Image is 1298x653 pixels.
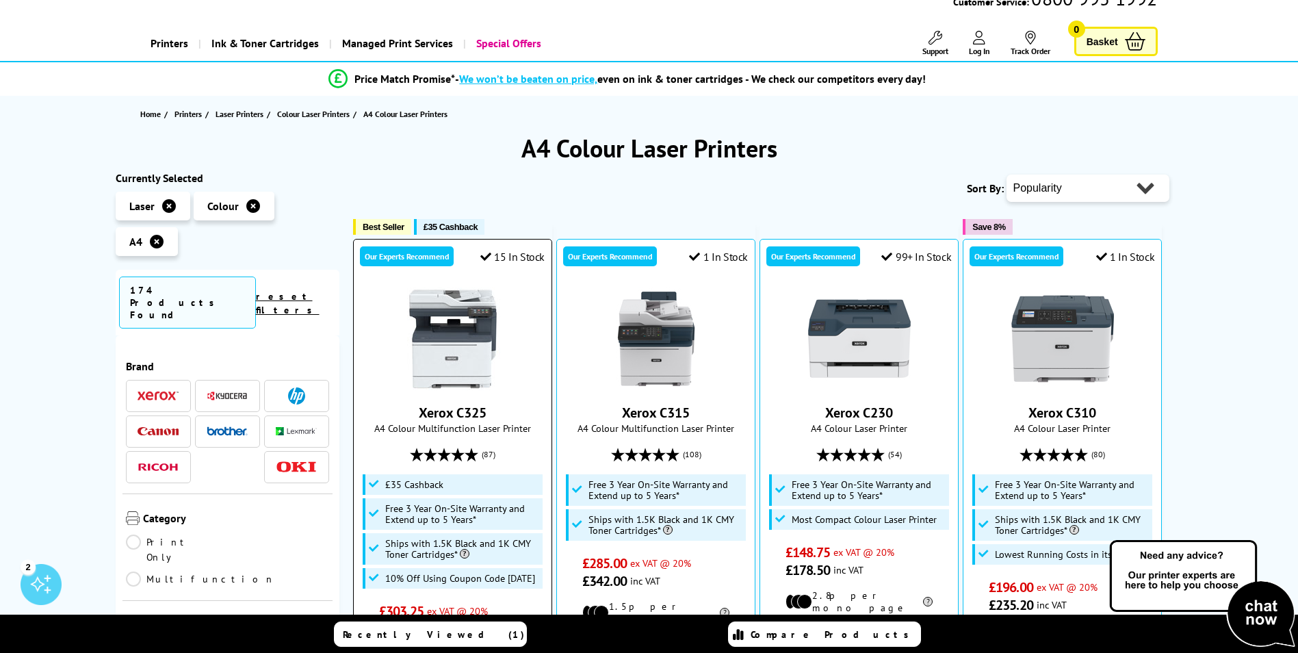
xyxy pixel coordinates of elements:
span: Colour [207,199,239,213]
img: Xerox [138,391,179,400]
h1: A4 Colour Laser Printers [116,132,1183,164]
span: Most Compact Colour Laser Printer [792,514,937,525]
div: Our Experts Recommend [766,246,860,266]
img: Xerox C325 [402,287,504,390]
li: modal_Promise [109,67,1147,91]
div: Our Experts Recommend [970,246,1063,266]
span: Free 3 Year On-Site Warranty and Extend up to 5 Years* [792,479,946,501]
img: HP [288,387,305,405]
a: Kyocera [207,387,248,405]
div: Currently Selected [116,171,340,185]
span: (87) [482,441,495,468]
span: We won’t be beaten on price, [459,72,597,86]
span: Colour Laser Printers [277,107,350,121]
span: Price Match Promise* [354,72,455,86]
span: Ships with 1.5K Black and 1K CMY Toner Cartridges* [385,538,540,560]
span: £285.00 [582,554,627,572]
span: Laser [129,199,155,213]
a: Compare Products [728,622,921,647]
a: Xerox C310 [1028,404,1096,422]
span: £235.20 [989,596,1033,614]
span: A4 Colour Laser Printers [363,109,447,119]
a: Xerox [138,387,179,405]
a: Xerox C325 [402,379,504,393]
span: £342.00 [582,572,627,590]
a: Ricoh [138,459,179,476]
span: 0 [1068,21,1085,38]
a: OKI [276,459,317,476]
a: Xerox C315 [622,404,690,422]
span: Recently Viewed (1) [343,628,525,641]
a: Special Offers [463,26,551,61]
span: Laser Printers [216,107,263,121]
div: Our Experts Recommend [563,246,657,266]
span: A4 Colour Multifunction Laser Printer [361,422,545,435]
span: 174 Products Found [119,277,256,329]
a: Ink & Toner Cartridges [198,26,329,61]
img: Open Live Chat window [1106,538,1298,650]
span: Sort By: [967,181,1004,195]
a: Managed Print Services [329,26,463,61]
a: Track Order [1011,31,1050,56]
a: Laser Printers [216,107,267,121]
span: inc VAT [833,563,864,576]
span: £35 Cashback [385,479,443,490]
span: Best Seller [363,222,404,232]
span: Compare Products [751,628,916,641]
li: 1.5p per mono page [582,600,729,625]
span: £35 Cashback [424,222,478,232]
span: Basket [1087,32,1118,51]
button: Save 8% [963,219,1012,235]
img: Xerox C310 [1011,287,1114,390]
a: Basket 0 [1074,27,1158,56]
span: (108) [683,441,701,468]
img: Canon [138,427,179,436]
span: Ships with 1.5K Black and 1K CMY Toner Cartridges* [588,514,743,536]
span: Lowest Running Costs in its Class [995,549,1136,560]
span: (80) [1091,441,1105,468]
span: ex VAT @ 20% [630,556,691,569]
span: Ink & Toner Cartridges [211,26,319,61]
div: 99+ In Stock [881,250,951,264]
span: ex VAT @ 20% [1037,580,1098,593]
a: Xerox C230 [808,379,911,393]
span: £178.50 [786,561,830,579]
img: Category [126,511,140,525]
div: 2 [21,559,36,574]
span: A4 [129,235,142,248]
span: Brand [126,359,330,373]
span: ex VAT @ 20% [833,546,894,559]
a: Brother [207,423,248,440]
a: Colour Laser Printers [277,107,353,121]
img: Xerox C230 [808,287,911,390]
div: 1 In Stock [1096,250,1155,264]
button: Best Seller [353,219,411,235]
a: Printers [174,107,205,121]
span: Save 8% [972,222,1005,232]
a: Xerox C315 [605,379,708,393]
img: Ricoh [138,463,179,471]
button: £35 Cashback [414,219,484,235]
li: 2.8p per mono page [786,589,933,614]
img: Kyocera [207,391,248,401]
span: Support [922,46,948,56]
div: Our Experts Recommend [360,246,454,266]
span: £196.00 [989,578,1033,596]
span: inc VAT [1037,598,1067,611]
img: Xerox C315 [605,287,708,390]
span: Printers [174,107,202,121]
a: Canon [138,423,179,440]
span: Free 3 Year On-Site Warranty and Extend up to 5 Years* [995,479,1150,501]
img: OKI [276,461,317,473]
a: reset filters [256,290,320,316]
a: Recently Viewed (1) [334,622,527,647]
span: Free 3 Year On-Site Warranty and Extend up to 5 Years* [385,503,540,525]
span: inc VAT [630,574,660,587]
div: 1 In Stock [689,250,748,264]
img: Lexmark [276,427,317,435]
a: Xerox C310 [1011,379,1114,393]
span: ex VAT @ 20% [427,604,488,617]
a: Xerox C230 [825,404,893,422]
span: £303.25 [379,602,424,620]
img: Brother [207,426,248,436]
